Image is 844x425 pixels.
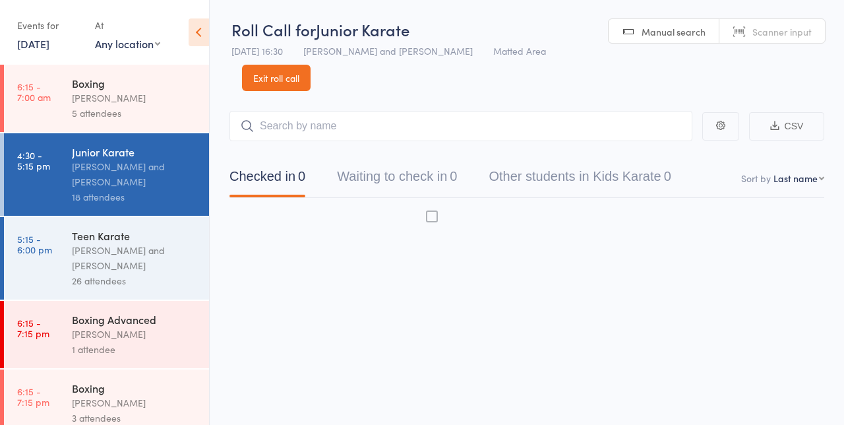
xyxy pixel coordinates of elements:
[4,217,209,300] a: 5:15 -6:00 pmTeen Karate[PERSON_NAME] and [PERSON_NAME]26 attendees
[72,145,198,159] div: Junior Karate
[337,162,457,197] button: Waiting to check in0
[72,106,198,121] div: 5 attendees
[298,169,305,183] div: 0
[450,169,457,183] div: 0
[17,36,49,51] a: [DATE]
[229,162,305,197] button: Checked in0
[17,234,52,255] time: 5:15 - 6:00 pm
[72,273,198,288] div: 26 attendees
[17,317,49,339] time: 6:15 - 7:15 pm
[493,44,546,57] span: Matted Area
[72,90,198,106] div: [PERSON_NAME]
[303,44,473,57] span: [PERSON_NAME] and [PERSON_NAME]
[17,81,51,102] time: 6:15 - 7:00 am
[489,162,671,197] button: Other students in Kids Karate0
[664,169,671,183] div: 0
[72,228,198,243] div: Teen Karate
[752,25,812,38] span: Scanner input
[231,18,316,40] span: Roll Call for
[72,381,198,395] div: Boxing
[95,15,160,36] div: At
[72,327,198,342] div: [PERSON_NAME]
[749,112,824,141] button: CSV
[95,36,160,51] div: Any location
[642,25,706,38] span: Manual search
[72,395,198,410] div: [PERSON_NAME]
[17,150,50,171] time: 4:30 - 5:15 pm
[773,172,818,185] div: Last name
[72,76,198,90] div: Boxing
[4,65,209,132] a: 6:15 -7:00 amBoxing[PERSON_NAME]5 attendees
[316,18,409,40] span: Junior Karate
[242,65,311,91] a: Exit roll call
[72,312,198,327] div: Boxing Advanced
[17,386,49,407] time: 6:15 - 7:15 pm
[231,44,283,57] span: [DATE] 16:30
[72,189,198,205] div: 18 attendees
[17,15,82,36] div: Events for
[72,159,198,189] div: [PERSON_NAME] and [PERSON_NAME]
[741,172,771,185] label: Sort by
[72,342,198,357] div: 1 attendee
[72,243,198,273] div: [PERSON_NAME] and [PERSON_NAME]
[4,301,209,368] a: 6:15 -7:15 pmBoxing Advanced[PERSON_NAME]1 attendee
[4,133,209,216] a: 4:30 -5:15 pmJunior Karate[PERSON_NAME] and [PERSON_NAME]18 attendees
[229,111,692,141] input: Search by name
